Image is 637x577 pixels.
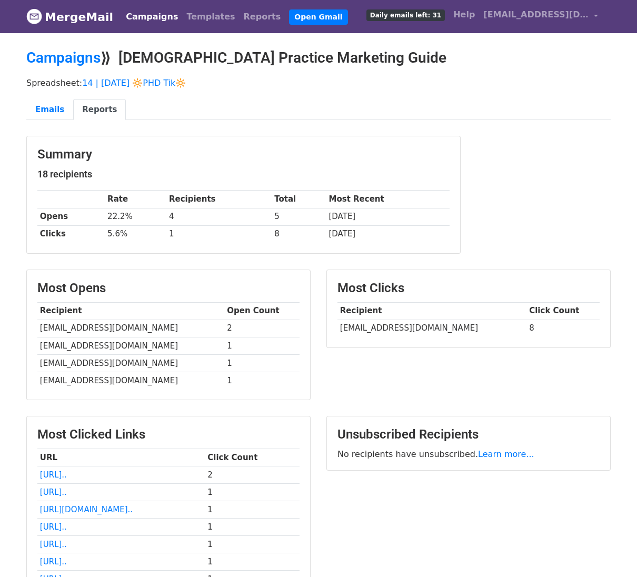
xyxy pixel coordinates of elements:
span: [EMAIL_ADDRESS][DOMAIN_NAME] [483,8,589,21]
th: Opens [37,208,105,225]
h3: Unsubscribed Recipients [337,427,600,442]
h3: Summary [37,147,450,162]
th: Clicks [37,225,105,243]
td: 8 [526,320,600,337]
td: 1 [224,337,300,354]
th: Click Count [526,302,600,320]
td: [EMAIL_ADDRESS][DOMAIN_NAME] [37,372,224,389]
p: Spreadsheet: [26,77,611,88]
a: MergeMail [26,6,113,28]
a: Campaigns [26,49,101,66]
h3: Most Opens [37,281,300,296]
a: [URL].. [40,557,67,566]
td: 5 [272,208,326,225]
td: 1 [205,501,300,519]
td: 1 [205,553,300,571]
th: URL [37,449,205,466]
td: 1 [205,484,300,501]
td: [EMAIL_ADDRESS][DOMAIN_NAME] [37,354,224,372]
td: 2 [205,466,300,483]
a: Campaigns [122,6,182,27]
td: 22.2% [105,208,166,225]
h3: Most Clicks [337,281,600,296]
a: [URL].. [40,540,67,549]
a: Emails [26,99,73,121]
td: 1 [205,519,300,536]
a: [URL].. [40,470,67,480]
a: [URL].. [40,488,67,497]
a: Reports [240,6,285,27]
iframe: Chat Widget [584,526,637,577]
th: Recipient [337,302,526,320]
th: Open Count [224,302,300,320]
td: [EMAIL_ADDRESS][DOMAIN_NAME] [37,337,224,354]
td: [EMAIL_ADDRESS][DOMAIN_NAME] [37,320,224,337]
a: Help [449,4,479,25]
a: Daily emails left: 31 [362,4,449,25]
a: Learn more... [478,449,534,459]
a: [URL].. [40,522,67,532]
td: 8 [272,225,326,243]
th: Recipient [37,302,224,320]
td: 1 [224,372,300,389]
th: Rate [105,191,166,208]
a: Open Gmail [289,9,347,25]
a: 14 | [DATE] 🔆PHD Tik🔆 [82,78,186,88]
td: [DATE] [326,225,450,243]
td: 1 [224,354,300,372]
td: 1 [166,225,272,243]
th: Recipients [166,191,272,208]
td: 2 [224,320,300,337]
span: Daily emails left: 31 [366,9,445,21]
td: 1 [205,536,300,553]
h3: Most Clicked Links [37,427,300,442]
a: Reports [73,99,126,121]
a: [EMAIL_ADDRESS][DOMAIN_NAME] [479,4,602,29]
td: 4 [166,208,272,225]
h5: 18 recipients [37,168,450,180]
p: No recipients have unsubscribed. [337,449,600,460]
th: Click Count [205,449,300,466]
td: [DATE] [326,208,450,225]
a: [URL][DOMAIN_NAME].. [40,505,133,514]
td: 5.6% [105,225,166,243]
img: MergeMail logo [26,8,42,24]
th: Total [272,191,326,208]
td: [EMAIL_ADDRESS][DOMAIN_NAME] [337,320,526,337]
th: Most Recent [326,191,450,208]
h2: ⟫ [DEMOGRAPHIC_DATA] Practice Marketing Guide [26,49,611,67]
a: Templates [182,6,239,27]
